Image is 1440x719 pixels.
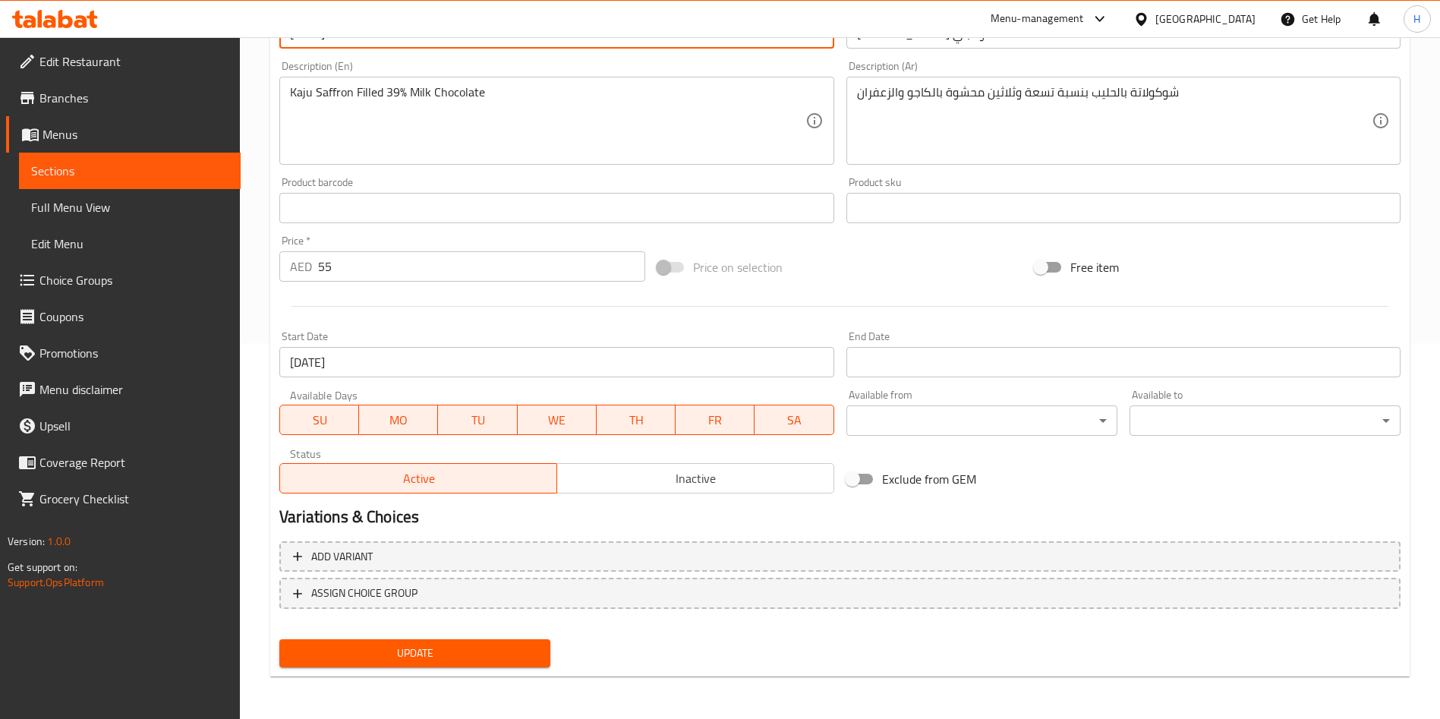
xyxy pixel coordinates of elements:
[39,490,228,508] span: Grocery Checklist
[846,193,1401,223] input: Please enter product sku
[39,271,228,289] span: Choice Groups
[290,85,805,157] textarea: Kaju Saffron Filled 39% Milk Chocolate
[279,578,1401,609] button: ASSIGN CHOICE GROUP
[279,193,833,223] input: Please enter product barcode
[755,405,833,435] button: SA
[6,481,241,517] a: Grocery Checklist
[8,572,104,592] a: Support.OpsPlatform
[19,189,241,225] a: Full Menu View
[39,380,228,399] span: Menu disclaimer
[8,557,77,577] span: Get support on:
[556,463,834,494] button: Inactive
[39,453,228,471] span: Coverage Report
[365,409,432,431] span: MO
[6,298,241,335] a: Coupons
[991,10,1084,28] div: Menu-management
[6,116,241,153] a: Menus
[43,125,228,143] span: Menus
[6,43,241,80] a: Edit Restaurant
[290,257,312,276] p: AED
[39,344,228,362] span: Promotions
[286,409,353,431] span: SU
[563,468,828,490] span: Inactive
[682,409,748,431] span: FR
[39,89,228,107] span: Branches
[279,639,550,667] button: Update
[1155,11,1256,27] div: [GEOGRAPHIC_DATA]
[1413,11,1420,27] span: H
[311,547,373,566] span: Add variant
[1070,258,1119,276] span: Free item
[6,335,241,371] a: Promotions
[761,409,827,431] span: SA
[31,162,228,180] span: Sections
[31,198,228,216] span: Full Menu View
[603,409,670,431] span: TH
[19,225,241,262] a: Edit Menu
[6,262,241,298] a: Choice Groups
[31,235,228,253] span: Edit Menu
[518,405,597,435] button: WE
[597,405,676,435] button: TH
[318,251,645,282] input: Please enter price
[438,405,517,435] button: TU
[39,417,228,435] span: Upsell
[857,85,1372,157] textarea: شوكولاتة بالحليب بنسبة تسعة وثلاثين محشوة بالكاجو والزعفران
[279,463,557,494] button: Active
[6,371,241,408] a: Menu disclaimer
[6,80,241,116] a: Branches
[291,644,538,663] span: Update
[444,409,511,431] span: TU
[47,531,71,551] span: 1.0.0
[359,405,438,435] button: MO
[279,405,359,435] button: SU
[524,409,591,431] span: WE
[39,307,228,326] span: Coupons
[6,408,241,444] a: Upsell
[279,506,1401,528] h2: Variations & Choices
[676,405,755,435] button: FR
[6,444,241,481] a: Coverage Report
[19,153,241,189] a: Sections
[39,52,228,71] span: Edit Restaurant
[693,258,783,276] span: Price on selection
[286,468,551,490] span: Active
[882,470,976,488] span: Exclude from GEM
[8,531,45,551] span: Version:
[1130,405,1401,436] div: ​
[279,541,1401,572] button: Add variant
[311,584,418,603] span: ASSIGN CHOICE GROUP
[846,405,1117,436] div: ​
